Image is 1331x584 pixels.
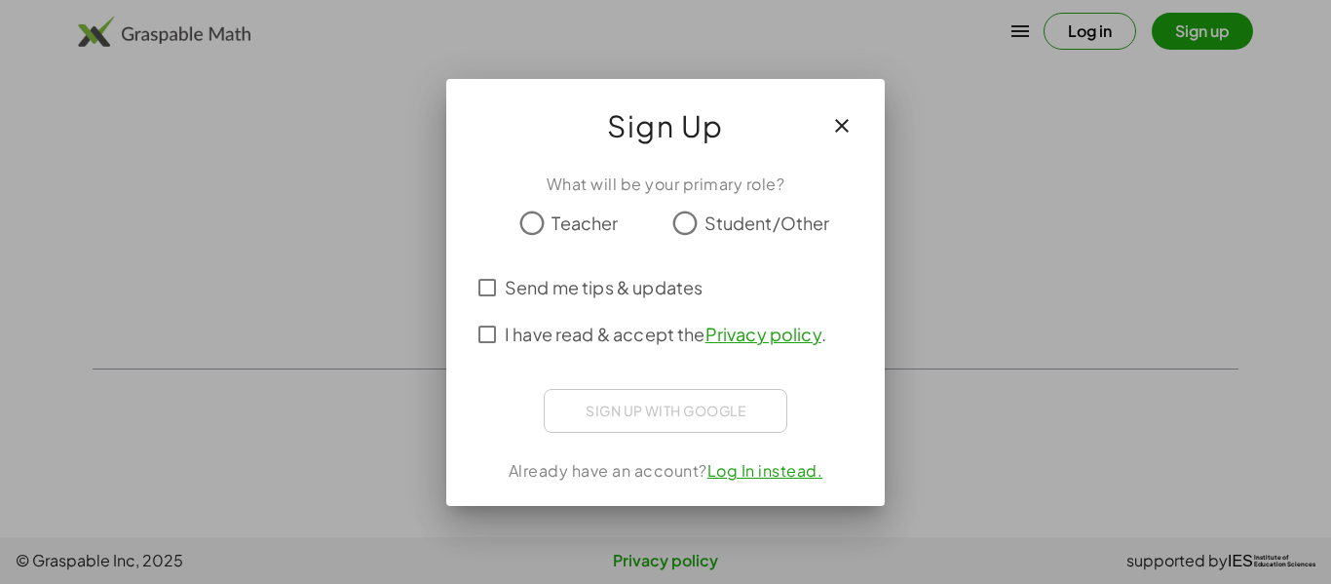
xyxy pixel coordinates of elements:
[607,102,724,149] span: Sign Up
[505,321,826,347] span: I have read & accept the .
[705,323,821,345] a: Privacy policy
[470,173,861,196] div: What will be your primary role?
[551,210,618,236] span: Teacher
[505,274,703,300] span: Send me tips & updates
[707,460,823,481] a: Log In instead.
[470,459,861,483] div: Already have an account?
[704,210,830,236] span: Student/Other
